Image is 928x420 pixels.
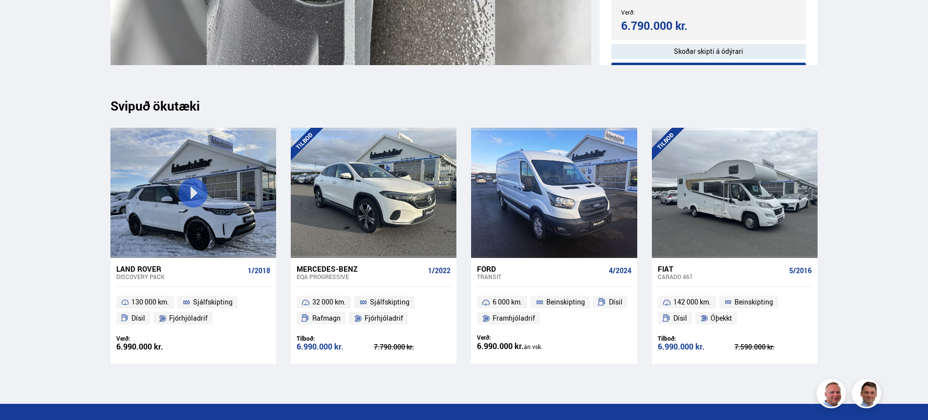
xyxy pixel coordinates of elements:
[673,296,711,308] span: 142 000 km.
[621,19,706,32] div: 6.790.000 kr.
[652,258,818,364] a: Fiat Carado 461 5/2016 142 000 km. Beinskipting Dísil Óþekkt Tilboð: 6.990.000 kr. 7.590.000 kr.
[477,273,604,280] div: Transit
[116,273,244,280] div: Discovery PACK
[789,267,812,275] span: 5/2016
[312,296,346,308] span: 32 000 km.
[853,380,883,410] img: FbJEzSuNWCJXmdc-.webp
[611,44,806,59] div: Skoðar skipti á ódýrari
[312,312,341,324] span: Rafmagn
[734,344,812,350] div: 7.590.000 kr.
[297,264,424,273] div: Mercedes-Benz
[621,9,709,16] div: Verð:
[116,343,194,351] div: 6.990.000 kr.
[734,296,773,308] span: Beinskipting
[524,343,542,350] span: án vsk.
[673,312,687,324] span: Dísil
[169,312,208,324] span: Fjórhjóladrif
[477,264,604,273] div: Ford
[131,296,169,308] span: 130 000 km.
[297,343,374,351] div: 6.990.000 kr.
[609,296,623,308] span: Dísil
[116,335,194,342] div: Verð:
[658,264,785,273] div: Fiat
[711,312,732,324] span: Óþekkt
[291,258,456,364] a: Mercedes-Benz EQA PROGRESSIVE 1/2022 32 000 km. Sjálfskipting Rafmagn Fjórhjóladrif Tilboð: 6.990...
[493,312,535,324] span: Framhjóladrif
[477,334,554,341] div: Verð:
[365,312,403,324] span: Fjórhjóladrif
[818,380,847,410] img: siFngHWaQ9KaOqBr.png
[546,296,585,308] span: Beinskipting
[609,267,631,275] span: 4/2024
[428,267,451,275] span: 1/2022
[471,258,637,364] a: Ford Transit 4/2024 6 000 km. Beinskipting Dísil Framhjóladrif Verð: 6.990.000 kr.án vsk.
[248,267,270,275] span: 1/2018
[131,312,145,324] span: Dísil
[493,296,522,308] span: 6 000 km.
[658,335,735,342] div: Tilboð:
[110,258,276,364] a: Land Rover Discovery PACK 1/2018 130 000 km. Sjálfskipting Dísil Fjórhjóladrif Verð: 6.990.000 kr.
[8,4,37,33] button: Opna LiveChat spjallviðmót
[110,98,818,113] div: Svipuð ökutæki
[658,343,735,351] div: 6.990.000 kr.
[658,273,785,280] div: Carado 461
[374,344,451,350] div: 7.790.000 kr.
[477,342,554,351] div: 6.990.000 kr.
[116,264,244,273] div: Land Rover
[297,273,424,280] div: EQA PROGRESSIVE
[193,296,233,308] span: Sjálfskipting
[297,335,374,342] div: Tilboð:
[370,296,410,308] span: Sjálfskipting
[611,63,806,87] button: Senda fyrirspurn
